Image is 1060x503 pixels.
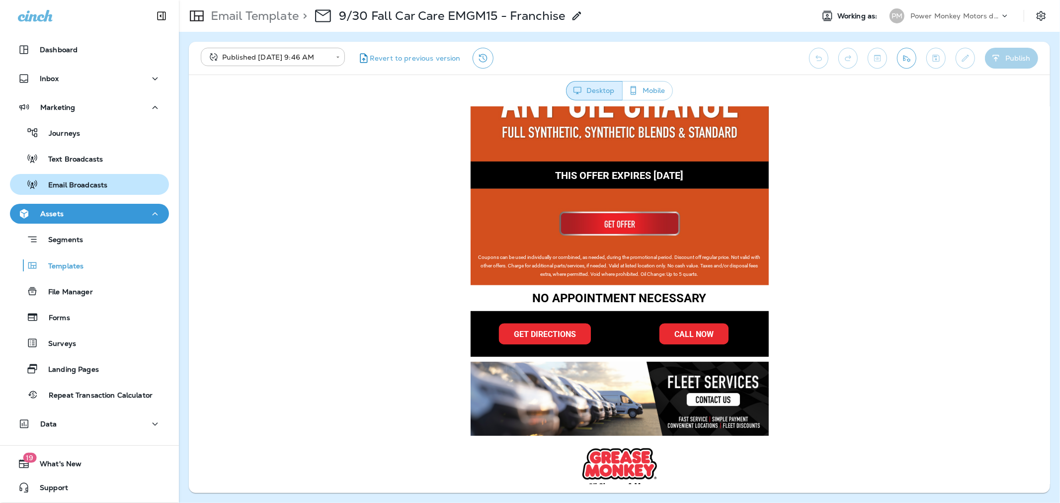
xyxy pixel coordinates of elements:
img: Grease Monkey Oil Changes & More [394,341,468,383]
span: Coupons can be used individually or combined, as needed, during the promotional period. Discount ... [290,148,572,170]
p: 9/30 Fall Car Care EMGM15 - Franchise [339,8,565,23]
div: PM [890,8,904,23]
button: Revert to previous version [353,48,465,69]
button: Collapse Sidebar [148,6,175,26]
p: Dashboard [40,46,78,54]
p: Email Template [207,8,299,23]
p: > [299,8,307,23]
a: GET DIRECTIONS [310,217,402,238]
p: Templates [38,262,83,271]
img: Get Offer [282,82,580,133]
button: Landing Pages [10,358,169,379]
button: Desktop [566,81,623,100]
span: NO APPOINTMENT NECESSARY [344,184,518,198]
span: THIS OFFER EXPIRES [DATE] [367,63,495,75]
button: Mobile [622,81,673,100]
span: 19 [23,453,36,463]
p: Segments [38,236,83,246]
p: Data [40,420,57,428]
p: Repeat Transaction Calculator [39,391,153,401]
button: Journeys [10,122,169,143]
button: Assets [10,204,169,224]
p: Journeys [39,129,80,139]
button: View Changelog [473,48,493,69]
p: Inbox [40,75,59,83]
p: Landing Pages [38,365,99,375]
p: Forms [39,314,70,323]
button: Send test email [897,48,916,69]
button: Dashboard [10,40,169,60]
button: Repeat Transaction Calculator [10,384,169,405]
button: Marketing [10,97,169,117]
button: Surveys [10,333,169,353]
p: Text Broadcasts [38,155,103,165]
div: Published [DATE] 9:46 AM [208,52,329,62]
span: Working as: [837,12,880,20]
button: Templates [10,255,169,276]
p: Email Broadcasts [38,181,107,190]
p: Marketing [40,103,75,111]
a: CALL NOW [471,217,540,238]
button: Support [10,478,169,498]
button: Segments [10,229,169,250]
button: Inbox [10,69,169,88]
span: Support [30,484,68,496]
button: Email Broadcasts [10,174,169,195]
button: Data [10,414,169,434]
button: 19What's New [10,454,169,474]
button: File Manager [10,281,169,302]
p: Surveys [38,339,76,349]
p: File Manager [38,288,93,297]
span: Revert to previous version [370,54,461,63]
p: Power Monkey Motors dba Grease Monkey 1120 [910,12,1000,20]
span: What's New [30,460,82,472]
button: Settings [1032,7,1050,25]
button: Text Broadcasts [10,148,169,169]
p: Assets [40,210,64,218]
img: Fleet%20banner%20revised%20%E2%80%93%201.png [282,255,580,329]
span: CALL NOW [486,223,525,232]
span: GET DIRECTIONS [325,223,387,232]
button: Forms [10,307,169,328]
